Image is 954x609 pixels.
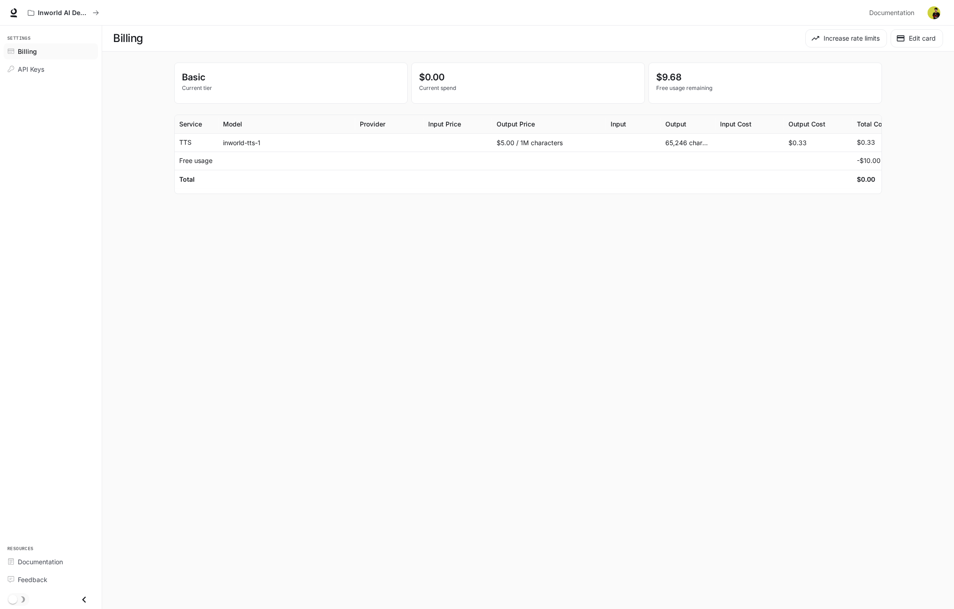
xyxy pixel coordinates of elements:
[360,120,385,128] div: Provider
[497,120,535,128] div: Output Price
[866,4,921,22] a: Documentation
[805,29,887,47] button: Increase rate limits
[179,138,192,147] p: TTS
[857,175,875,184] h6: $0.00
[928,6,940,19] img: User avatar
[611,120,626,128] div: Input
[24,4,103,22] button: All workspaces
[223,120,242,128] div: Model
[857,120,888,128] div: Total Cost
[113,29,143,47] h1: Billing
[419,70,637,84] p: $0.00
[419,84,637,92] p: Current spend
[4,572,98,588] a: Feedback
[74,590,94,609] button: Close drawer
[857,138,875,147] p: $0.33
[4,554,98,570] a: Documentation
[179,120,202,128] div: Service
[218,133,355,152] div: inworld-tts-1
[925,4,943,22] button: User avatar
[720,120,752,128] div: Input Cost
[788,120,825,128] div: Output Cost
[857,156,881,165] p: -$10.00
[4,43,98,59] a: Billing
[661,133,715,152] div: 65,246 characters
[18,64,44,74] span: API Keys
[179,156,213,165] p: Free usage
[182,84,400,92] p: Current tier
[656,70,874,84] p: $9.68
[182,70,400,84] p: Basic
[18,575,47,584] span: Feedback
[665,120,686,128] div: Output
[38,9,89,17] p: Inworld AI Demos
[179,175,195,184] h6: Total
[18,47,37,56] span: Billing
[656,84,874,92] p: Free usage remaining
[18,557,63,567] span: Documentation
[428,120,461,128] div: Input Price
[891,29,943,47] button: Edit card
[784,133,852,152] div: $0.33
[492,133,606,152] div: $5.00 / 1M characters
[4,61,98,77] a: API Keys
[8,594,17,604] span: Dark mode toggle
[869,7,914,19] span: Documentation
